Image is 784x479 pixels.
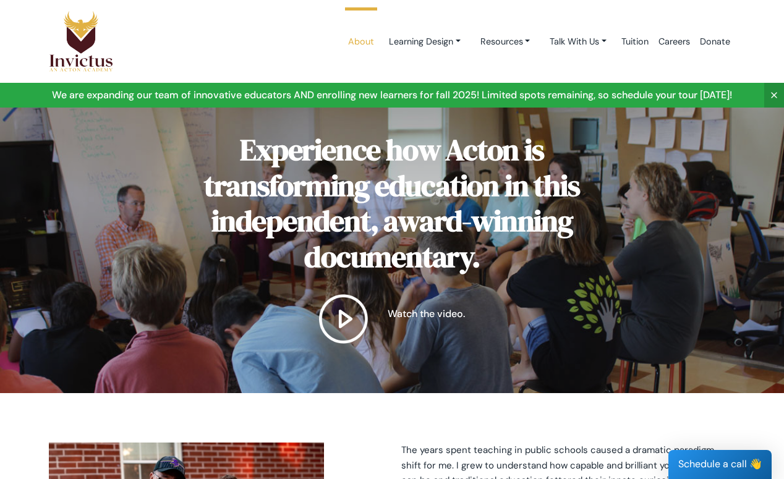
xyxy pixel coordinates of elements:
a: About [343,15,379,68]
a: Watch the video. [166,294,618,344]
a: Learning Design [379,30,471,53]
a: Careers [654,15,695,68]
p: Watch the video. [388,307,465,321]
div: Schedule a call 👋 [668,450,772,479]
img: Logo [49,11,113,72]
a: Talk With Us [540,30,616,53]
a: Tuition [616,15,654,68]
a: Resources [471,30,540,53]
h2: Experience how Acton is transforming education in this independent, award-winning documentary. [166,132,618,274]
a: Donate [695,15,735,68]
img: play button [319,294,369,344]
